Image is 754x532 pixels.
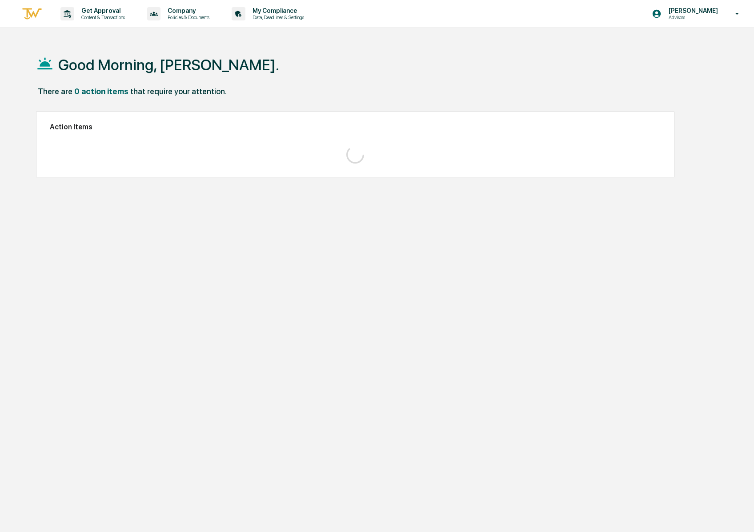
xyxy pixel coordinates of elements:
[662,7,722,14] p: [PERSON_NAME]
[245,14,309,20] p: Data, Deadlines & Settings
[662,14,722,20] p: Advisors
[74,14,129,20] p: Content & Transactions
[38,87,72,96] div: There are
[74,87,128,96] div: 0 action items
[50,123,661,131] h2: Action Items
[160,14,214,20] p: Policies & Documents
[130,87,227,96] div: that require your attention.
[21,7,43,21] img: logo
[58,56,279,74] h1: Good Morning, [PERSON_NAME].
[74,7,129,14] p: Get Approval
[245,7,309,14] p: My Compliance
[160,7,214,14] p: Company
